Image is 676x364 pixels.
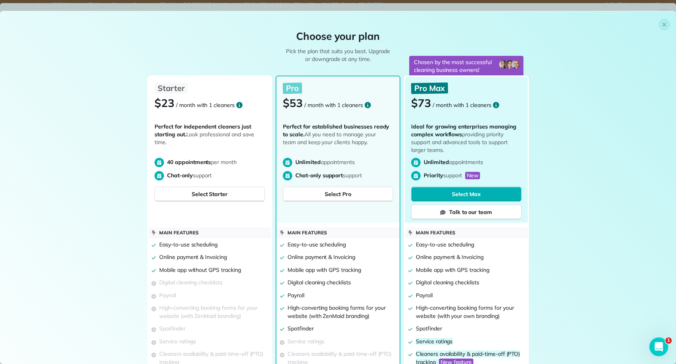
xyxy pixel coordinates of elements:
[499,60,520,69] img: owner-avatars-BtWPanXn.png
[493,102,499,108] svg: Open more information
[155,96,174,110] span: $23
[283,187,393,202] button: Select Pro
[424,159,449,166] span: Unlimited
[452,190,481,198] span: Select Max
[665,337,672,344] span: 1
[288,304,386,319] span: High-converting booking forms for your website (with ZenMaid branding)
[295,171,393,179] p: support
[159,241,218,248] span: Easy-to-use scheduling
[416,292,433,299] span: Payroll
[155,123,262,154] p: Look professional and save time.
[159,253,227,261] span: Online payment & Invoicing
[304,102,363,109] span: / month with 1 cleaners
[411,205,521,219] a: Talk to our team
[416,325,442,332] span: Spotfinder
[411,123,518,154] p: providing priority support and advanced tools to support larger teams.
[159,304,257,319] span: High-converting booking forms for your website (with ZenMaid branding)
[325,190,351,198] span: Select Pro
[649,337,668,356] iframe: Intercom live chat
[295,158,393,166] p: appointments
[424,158,521,166] p: appointments
[167,159,211,166] span: 40 appointments
[295,159,321,166] span: Unlimited
[283,123,390,154] p: All you need to manage your team and keep your clients happy.
[411,187,521,202] button: Select Max
[283,96,303,110] span: $53
[155,123,251,138] span: Perfect for independent cleaners just starting out.
[159,266,241,273] span: Mobile app without GPS tracking
[416,229,456,237] p: Main features
[449,208,492,216] span: Talk to our team
[465,172,480,179] span: New
[288,229,327,237] p: Main features
[295,172,343,179] span: Chat-only support
[286,83,299,93] span: Pro
[288,253,355,261] span: Online payment & Invoicing
[167,158,265,166] p: per month
[159,292,176,299] span: Payroll
[283,123,389,138] span: Perfect for established businesses ready to scale.
[159,229,199,237] p: Main features
[236,102,243,108] svg: Open more information
[433,102,491,109] span: / month with 1 cleaners
[288,279,351,286] span: Digital cleaning checklists
[416,266,489,273] span: Mobile app with GPS tracking
[288,338,324,345] span: Service ratings
[411,123,516,138] span: Ideal for growing enterprises managing complex workflows
[288,241,346,248] span: Easy-to-use scheduling
[416,241,474,248] span: Easy-to-use scheduling
[192,190,228,198] span: Select Starter
[159,338,196,345] span: Service ratings
[167,172,193,179] span: Chat-only
[365,102,371,108] svg: Open more information
[288,325,314,332] span: Spotfinder
[411,96,431,110] span: $73
[288,292,304,299] span: Payroll
[416,338,453,345] span: Service ratings
[159,325,185,332] span: Spotfinder
[167,171,265,179] p: support
[158,83,185,93] span: Starter
[409,57,499,75] p: Chosen by the most successful cleaning business owners!
[416,253,484,261] span: Online payment & Invoicing
[424,172,443,179] span: Priority
[414,83,445,93] span: Pro Max
[286,47,390,63] p: Pick the plan that suits you best. Upgrade or downgrade at any time.
[176,102,235,109] span: / month with 1 cleaners
[416,304,514,319] span: High-converting booking forms for your website (with your own branding)
[424,171,521,179] p: support
[288,266,361,273] span: Mobile app with GPS tracking
[296,30,380,43] span: Choose your plan
[159,279,223,286] span: Digital cleaning checklists
[416,279,479,286] span: Digital cleaning checklists
[155,187,265,202] button: Select Starter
